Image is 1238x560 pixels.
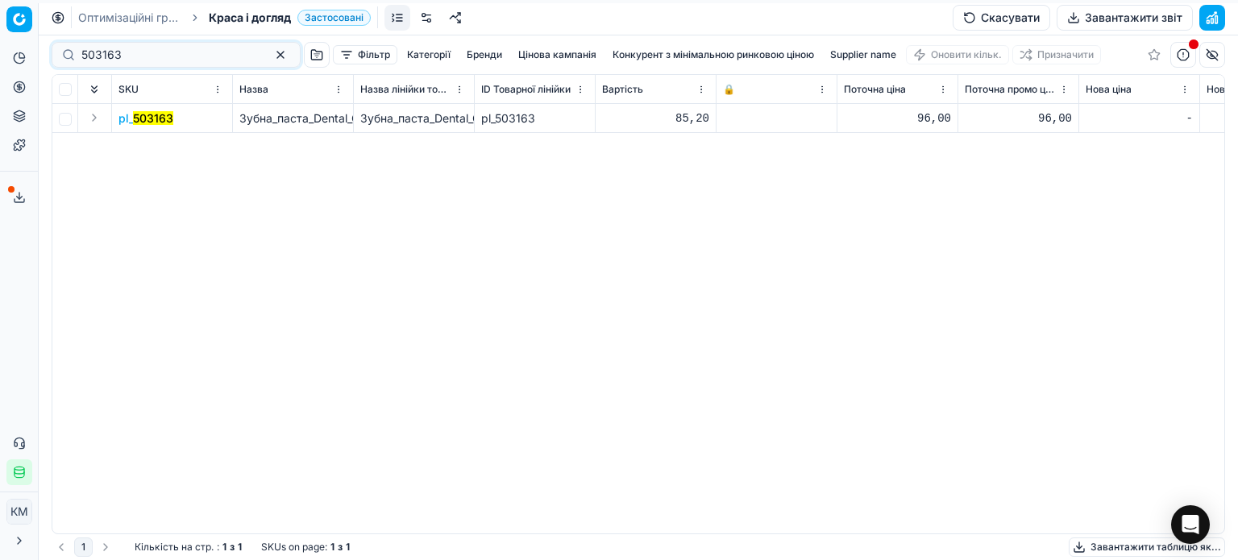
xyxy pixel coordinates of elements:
span: pl_ [118,110,173,127]
span: SKU [118,83,139,96]
span: Застосовані [297,10,371,26]
div: Зубна_паста_Dental_Clinic_2080_Pro_Max,_125_мл [360,110,467,127]
div: - [1086,110,1193,127]
a: Оптимізаційні групи [78,10,181,26]
div: pl_503163 [481,110,588,127]
button: pl_503163 [118,110,173,127]
div: 96,00 [965,110,1072,127]
button: Скасувати [953,5,1050,31]
nav: breadcrumb [78,10,371,26]
button: Завантажити таблицю як... [1069,537,1225,557]
button: Expand [85,108,104,127]
span: Назва лінійки товарів [360,83,451,96]
span: Поточна ціна [844,83,906,96]
button: Оновити кільк. [906,45,1009,64]
button: Конкурент з мінімальною ринковою ціною [606,45,820,64]
span: Кількість на стр. [135,541,214,554]
span: Нова ціна [1086,83,1132,96]
div: Open Intercom Messenger [1171,505,1210,544]
span: 🔒 [723,83,735,96]
button: Цінова кампанія [512,45,603,64]
span: Поточна промо ціна [965,83,1056,96]
nav: pagination [52,537,115,557]
strong: з [230,541,235,554]
mark: 503163 [133,111,173,125]
div: : [135,541,242,554]
span: Назва [239,83,268,96]
span: Вартість [602,83,643,96]
span: КM [7,500,31,524]
span: Краса і доглядЗастосовані [209,10,371,26]
input: Пошук по SKU або назві [81,47,258,63]
strong: 1 [238,541,242,554]
button: Фільтр [333,45,397,64]
strong: з [338,541,343,554]
button: Призначити [1012,45,1101,64]
span: ID Товарної лінійки [481,83,571,96]
button: Supplier name [824,45,903,64]
button: КM [6,499,32,525]
strong: 1 [330,541,334,554]
strong: 1 [346,541,350,554]
div: 96,00 [844,110,951,127]
button: Expand all [85,80,104,99]
button: 1 [74,537,93,557]
button: Категорії [401,45,457,64]
span: Зубна_паста_Dental_Clinic_2080_Pro_Max,_125_мл [239,111,509,125]
strong: 1 [222,541,226,554]
button: Go to previous page [52,537,71,557]
span: SKUs on page : [261,541,327,554]
button: Go to next page [96,537,115,557]
span: Краса і догляд [209,10,291,26]
div: 85,20 [602,110,709,127]
button: Завантажити звіт [1057,5,1193,31]
button: Бренди [460,45,509,64]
